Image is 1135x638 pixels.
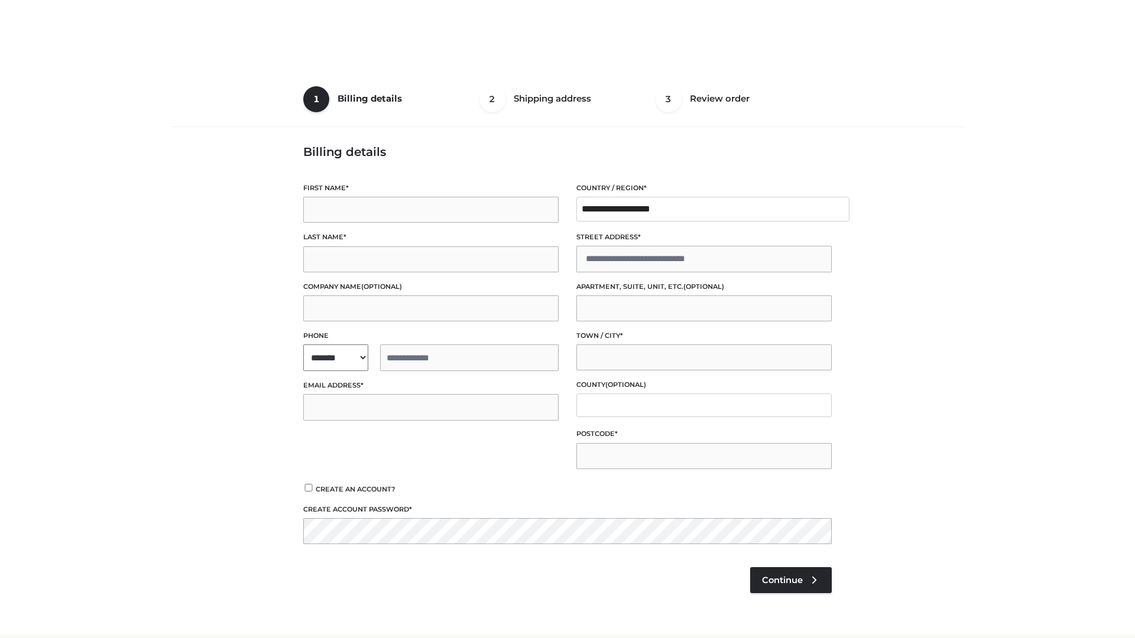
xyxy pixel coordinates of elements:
label: Apartment, suite, unit, etc. [576,281,832,292]
label: Street address [576,232,832,243]
label: Postcode [576,428,832,440]
span: 1 [303,86,329,112]
span: (optional) [361,282,402,291]
label: County [576,379,832,390]
input: Create an account? [303,484,314,491]
span: Create an account? [316,485,395,493]
span: 2 [479,86,505,112]
label: Country / Region [576,183,832,194]
span: (optional) [683,282,724,291]
span: Review order [690,93,750,104]
span: Continue [762,575,803,585]
span: (optional) [605,380,646,389]
label: First name [303,183,559,194]
label: Last name [303,232,559,243]
label: Create account password [303,504,832,515]
span: Billing details [338,93,402,104]
h3: Billing details [303,145,832,159]
span: 3 [656,86,682,112]
label: Email address [303,380,559,391]
a: Continue [750,567,832,593]
label: Company name [303,281,559,292]
label: Town / City [576,330,832,341]
label: Phone [303,330,559,341]
span: Shipping address [514,93,591,104]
